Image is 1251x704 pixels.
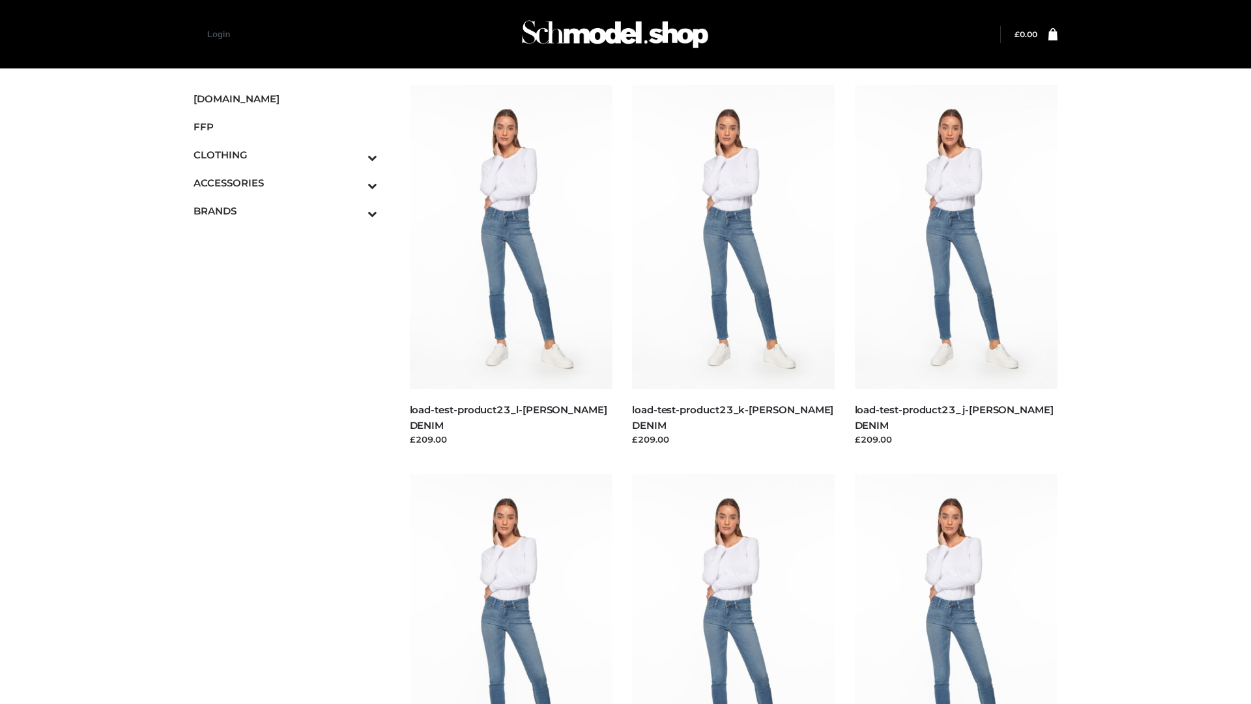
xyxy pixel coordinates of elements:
button: Toggle Submenu [332,141,377,169]
a: ACCESSORIESToggle Submenu [194,169,377,197]
button: Toggle Submenu [332,197,377,225]
span: BRANDS [194,203,377,218]
a: load-test-product23_k-[PERSON_NAME] DENIM [632,403,833,431]
span: FFP [194,119,377,134]
div: £209.00 [855,433,1058,446]
span: CLOTHING [194,147,377,162]
a: load-test-product23_j-[PERSON_NAME] DENIM [855,403,1054,431]
a: load-test-product23_l-[PERSON_NAME] DENIM [410,403,607,431]
span: ACCESSORIES [194,175,377,190]
a: BRANDSToggle Submenu [194,197,377,225]
a: [DOMAIN_NAME] [194,85,377,113]
a: CLOTHINGToggle Submenu [194,141,377,169]
div: £209.00 [632,433,835,446]
a: £0.00 [1014,29,1037,39]
img: Schmodel Admin 964 [517,8,713,60]
a: Login [207,29,230,39]
a: FFP [194,113,377,141]
button: Toggle Submenu [332,169,377,197]
span: £ [1014,29,1020,39]
span: [DOMAIN_NAME] [194,91,377,106]
div: £209.00 [410,433,613,446]
bdi: 0.00 [1014,29,1037,39]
